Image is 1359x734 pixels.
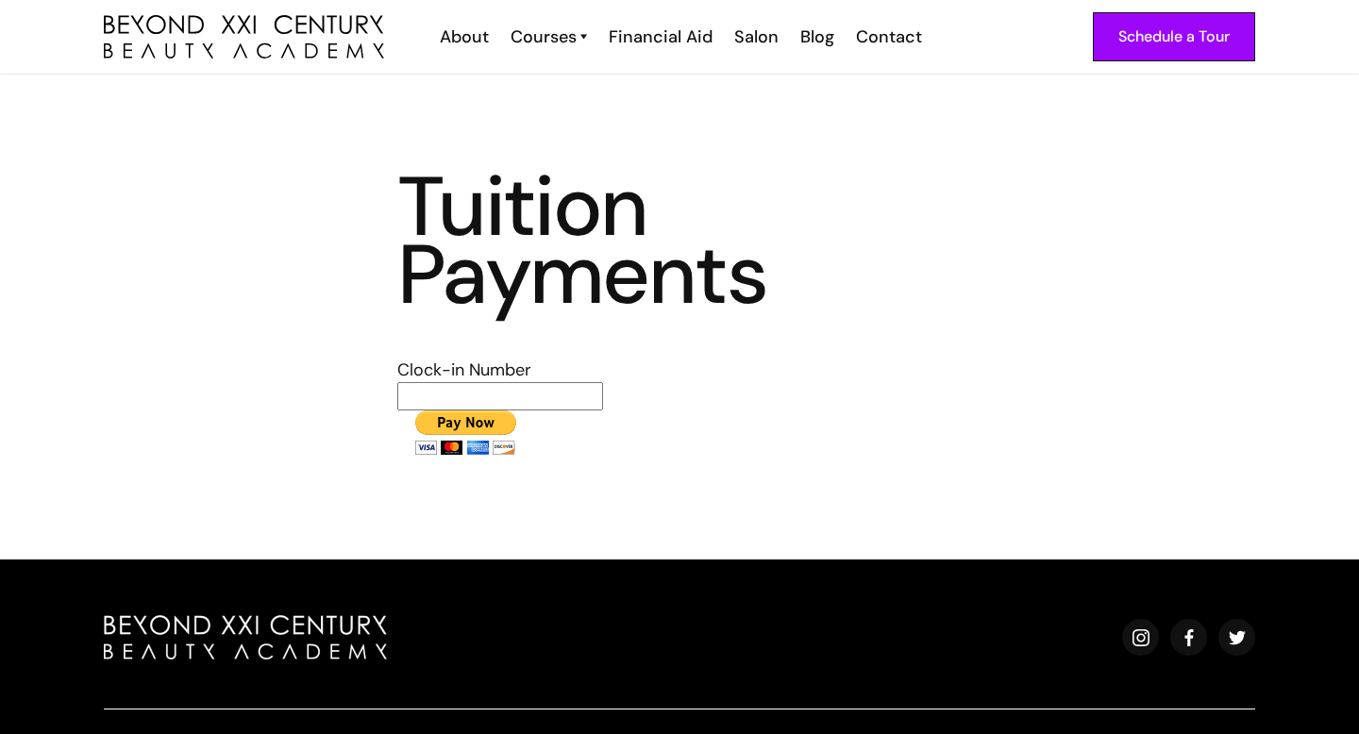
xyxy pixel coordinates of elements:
h3: Tuition Payments [397,173,962,309]
div: About [440,25,489,49]
div: Schedule a Tour [1118,25,1230,49]
a: Blog [788,25,844,49]
td: Clock-in Number [397,358,603,382]
div: Financial Aid [609,25,713,49]
div: Contact [856,25,922,49]
div: Salon [734,25,779,49]
a: home [104,15,384,59]
a: About [428,25,498,49]
a: Salon [722,25,788,49]
a: Courses [511,25,587,49]
a: Financial Aid [596,25,722,49]
a: Contact [844,25,931,49]
a: Schedule a Tour [1093,12,1255,61]
img: beyond beauty logo [104,615,387,659]
input: PayPal - The safer, easier way to pay online! [397,410,533,455]
div: Courses [511,25,577,49]
img: beyond 21st century beauty academy logo [104,15,384,59]
div: Blog [800,25,834,49]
